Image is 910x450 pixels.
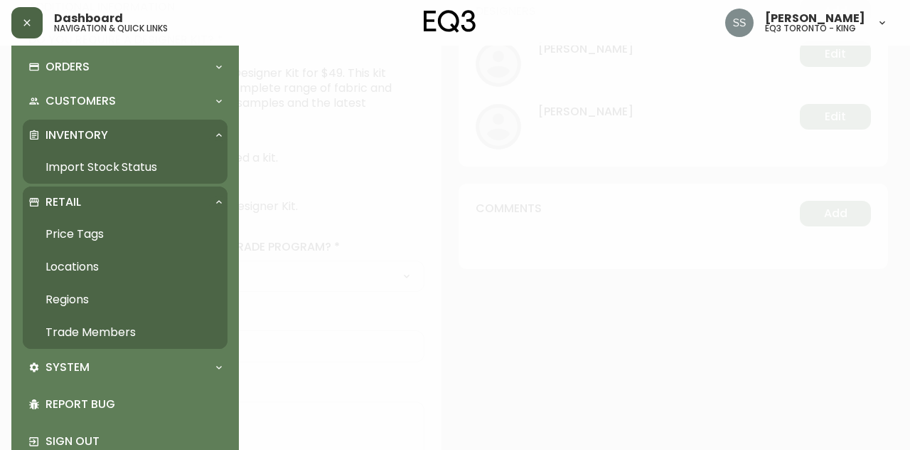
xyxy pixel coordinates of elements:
[23,352,227,383] div: System
[45,93,116,109] p: Customers
[45,397,222,412] p: Report Bug
[23,251,227,283] a: Locations
[23,120,227,151] div: Inventory
[54,24,168,33] h5: navigation & quick links
[45,434,222,449] p: Sign Out
[765,13,865,24] span: [PERSON_NAME]
[23,151,227,184] a: Import Stock Status
[45,360,90,375] p: System
[23,51,227,83] div: Orders
[725,9,754,37] img: f1b6f2cda6f3b51f95337c5892ce6799
[23,386,227,423] div: Report Bug
[765,24,856,33] h5: eq3 toronto - king
[23,218,227,251] a: Price Tags
[23,187,227,218] div: Retail
[424,10,476,33] img: logo
[45,127,108,143] p: Inventory
[45,194,81,210] p: Retail
[23,283,227,316] a: Regions
[54,13,123,24] span: Dashboard
[45,59,90,75] p: Orders
[23,316,227,349] a: Trade Members
[23,85,227,117] div: Customers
